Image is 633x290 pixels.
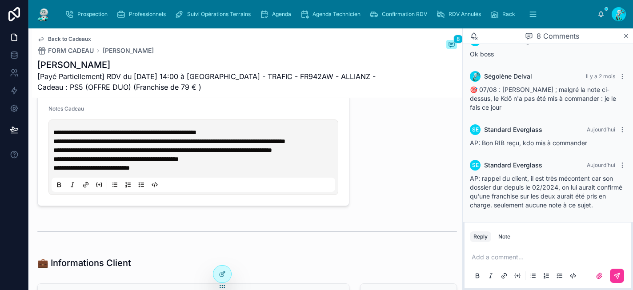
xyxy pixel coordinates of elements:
[502,11,515,18] span: Rack
[472,126,479,133] span: SE
[587,162,615,168] span: Aujourd’hui
[382,11,427,18] span: Confirmation RDV
[36,7,52,21] img: App logo
[312,11,361,18] span: Agenda Technicien
[487,6,521,22] a: Rack
[484,72,532,81] span: Ségolène Delval
[537,31,579,41] span: 8 Comments
[59,4,597,24] div: scrollable content
[449,11,481,18] span: RDV Annulés
[470,139,587,147] span: AP: Bon RIB reçu, kdo mis à commander
[484,125,542,134] span: Standard Everglass
[453,35,463,44] span: 8
[77,11,108,18] span: Prospection
[37,257,131,269] h1: 💼 Informations Client
[37,71,390,92] span: [Payé Partiellement] RDV du [DATE] 14:00 à [GEOGRAPHIC_DATA] - TRAFIC - FR942AW - ALLIANZ - Cadea...
[129,11,166,18] span: Professionnels
[103,46,154,55] a: [PERSON_NAME]
[484,161,542,170] span: Standard Everglass
[587,126,615,133] span: Aujourd’hui
[114,6,172,22] a: Professionnels
[37,36,91,43] a: Back to Cadeaux
[470,50,494,58] span: Ok boss
[586,73,615,79] span: Il y a 2 mois
[297,6,367,22] a: Agenda Technicien
[470,86,616,111] span: 🎯 07/08 : [PERSON_NAME] ; malgré la note ci-dessus, le Kdô n'a pas été mis à commander : je le fa...
[495,231,514,242] button: Note
[257,6,297,22] a: Agenda
[367,6,433,22] a: Confirmation RDV
[37,46,94,55] a: FORM CADEAU
[48,105,84,112] span: Notes Cadeau
[48,46,94,55] span: FORM CADEAU
[62,6,114,22] a: Prospection
[187,11,251,18] span: Suivi Opérations Terrains
[172,6,257,22] a: Suivi Opérations Terrains
[472,162,479,169] span: SE
[470,175,622,209] span: AP: rappel du client, il est très mécontent car son dossier dur depuis le 02/2024, on lui aurait ...
[272,11,291,18] span: Agenda
[37,59,390,71] h1: [PERSON_NAME]
[470,231,491,242] button: Reply
[433,6,487,22] a: RDV Annulés
[446,40,457,51] button: 8
[48,36,91,43] span: Back to Cadeaux
[498,233,510,240] div: Note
